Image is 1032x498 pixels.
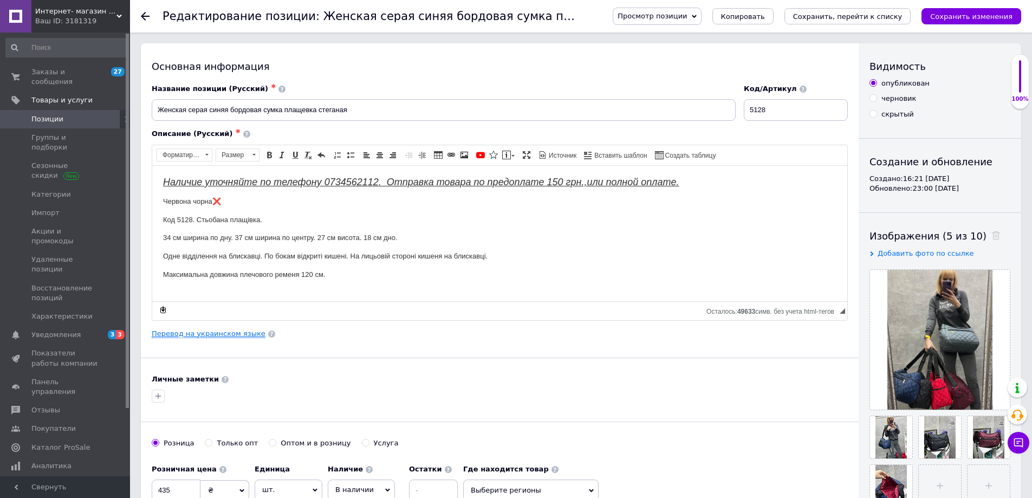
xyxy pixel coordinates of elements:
a: По центру [374,149,386,161]
a: Изображение [458,149,470,161]
a: Перевод на украинском языке [152,329,265,338]
span: Покупатели [31,424,76,434]
span: Категории [31,190,71,199]
div: Вернуться назад [141,12,150,21]
div: Видимость [869,60,1010,73]
span: 49633 [737,308,755,315]
span: ₴ [208,486,213,494]
b: Наличие [328,465,363,473]
span: Каталог ProSale [31,443,90,452]
span: Позиции [31,114,63,124]
b: Розничная цена [152,465,217,473]
a: Сделать резервную копию сейчас [157,304,169,316]
input: Поиск [5,38,128,57]
iframe: Визуальный текстовый редактор, 080390BA-7DEB-4AE2-9695-E71B53C23CED [152,166,847,301]
a: Убрать форматирование [302,149,314,161]
a: Вставить сообщение [501,149,516,161]
div: Основная информация [152,60,848,73]
a: Увеличить отступ [416,149,428,161]
span: Размер [216,149,249,161]
div: скрытый [881,109,914,119]
a: Полужирный (Ctrl+B) [263,149,275,161]
div: Услуга [374,438,399,448]
button: Копировать [712,8,774,24]
a: Создать таблицу [653,149,718,161]
b: Личные заметки [152,375,219,383]
a: Развернуть [521,149,533,161]
div: Ваш ID: 3181319 [35,16,130,26]
button: Сохранить изменения [921,8,1021,24]
span: 3 [116,330,125,339]
a: Отменить (Ctrl+Z) [315,149,327,161]
i: Сохранить изменения [930,12,1012,21]
b: Единица [255,465,290,473]
span: Код/Артикул [744,85,797,93]
div: Подсчет символов [706,305,840,315]
span: Товары и услуги [31,95,93,105]
a: Размер [216,148,259,161]
span: Показатели работы компании [31,348,100,368]
button: Чат с покупателем [1008,432,1029,454]
div: Обновлено: 23:00 [DATE] [869,184,1010,193]
a: Вставить иконку [488,149,499,161]
span: Уведомления [31,330,81,340]
a: Вставить / удалить нумерованный список [332,149,343,161]
div: черновик [881,94,916,104]
div: Создано: 16:21 [DATE] [869,174,1010,184]
div: Изображения (5 из 10) [869,229,1010,243]
input: Например, H&M женское платье зеленое 38 размер вечернее макси с блестками [152,99,736,121]
div: опубликован [881,79,930,88]
a: По правому краю [387,149,399,161]
span: Создать таблицу [664,151,716,160]
span: Сезонные скидки [31,161,100,180]
span: Панель управления [31,377,100,397]
a: Таблица [432,149,444,161]
span: Характеристики [31,312,93,321]
span: Аналитика [31,461,72,471]
span: Отзывы [31,405,60,415]
div: 100% [1011,95,1029,103]
span: 3 [108,330,116,339]
span: Удаленные позиции [31,255,100,274]
a: По левому краю [361,149,373,161]
a: Курсив (Ctrl+I) [276,149,288,161]
button: Сохранить, перейти к списку [784,8,911,24]
span: Источник [547,151,576,160]
span: В наличии [335,486,374,494]
span: Перетащите для изменения размера [840,308,845,314]
span: Интернет- магазин lena.in.ua [35,7,116,16]
div: Розница [164,438,194,448]
div: 100% Качество заполнения [1011,54,1029,109]
a: Добавить видео с YouTube [475,149,486,161]
span: Добавить фото по ссылке [878,249,974,257]
a: Форматирование [157,148,212,161]
a: Вставить / удалить маркированный список [345,149,356,161]
div: Создание и обновление [869,155,1010,169]
div: Только опт [217,438,258,448]
span: Форматирование [157,149,202,161]
b: Где находится товар [463,465,549,473]
a: Вставить шаблон [582,149,648,161]
span: Импорт [31,208,60,218]
span: Заказы и сообщения [31,67,100,87]
span: Акции и промокоды [31,227,100,246]
a: Вставить/Редактировать ссылку (Ctrl+L) [445,149,457,161]
span: Название позиции (Русский) [152,85,268,93]
span: Восстановление позиций [31,283,100,303]
a: Уменьшить отступ [403,149,415,161]
i: Сохранить, перейти к списку [793,12,903,21]
b: Остатки [409,465,442,473]
a: Источник [537,149,578,161]
span: ✱ [271,83,276,90]
span: Описание (Русский) [152,130,232,138]
div: Оптом и в розницу [281,438,351,448]
span: Просмотр позиции [618,12,687,20]
span: ✱ [235,128,240,135]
